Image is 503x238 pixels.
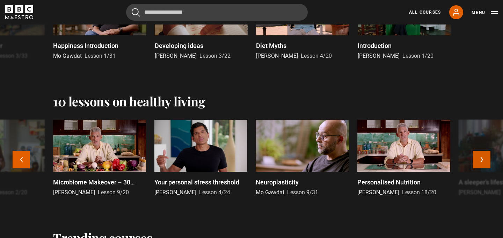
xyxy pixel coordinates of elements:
a: Personalised Nutrition [PERSON_NAME] Lesson 18/20 [357,120,450,197]
span: Lesson 9/20 [98,189,129,196]
span: Lesson 1/31 [85,52,116,59]
p: Neuroplasticity [256,177,299,187]
span: [PERSON_NAME] [154,189,196,196]
span: [PERSON_NAME] [155,52,197,59]
a: Neuroplasticity Mo Gawdat Lesson 9/31 [256,120,349,197]
p: Happiness Introduction [53,41,118,50]
span: Lesson 3/22 [199,52,231,59]
span: [PERSON_NAME] [256,52,298,59]
span: Lesson 4/20 [301,52,332,59]
p: Introduction [358,41,392,50]
button: Toggle navigation [472,9,498,16]
p: Microbiome Makeover – 30 Plants a Week [53,177,146,187]
a: Your personal stress threshold [PERSON_NAME] Lesson 4/24 [154,120,247,197]
svg: BBC Maestro [5,5,33,19]
span: Mo Gawdat [256,189,284,196]
span: [PERSON_NAME] [358,52,400,59]
span: [PERSON_NAME] [459,189,501,196]
span: Lesson 9/31 [287,189,318,196]
input: Search [126,4,308,21]
span: Mo Gawdat [53,52,82,59]
span: Lesson 1/20 [402,52,433,59]
h2: 10 lessons on healthy living [53,94,205,108]
p: Developing ideas [155,41,203,50]
p: Diet Myths [256,41,286,50]
span: [PERSON_NAME] [53,189,95,196]
button: Submit the search query [132,8,140,17]
a: All Courses [409,9,441,15]
a: Microbiome Makeover – 30 Plants a Week [PERSON_NAME] Lesson 9/20 [53,120,146,197]
span: Lesson 18/20 [402,189,436,196]
span: Lesson 4/24 [199,189,230,196]
p: Your personal stress threshold [154,177,239,187]
p: Personalised Nutrition [357,177,421,187]
span: [PERSON_NAME] [357,189,399,196]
